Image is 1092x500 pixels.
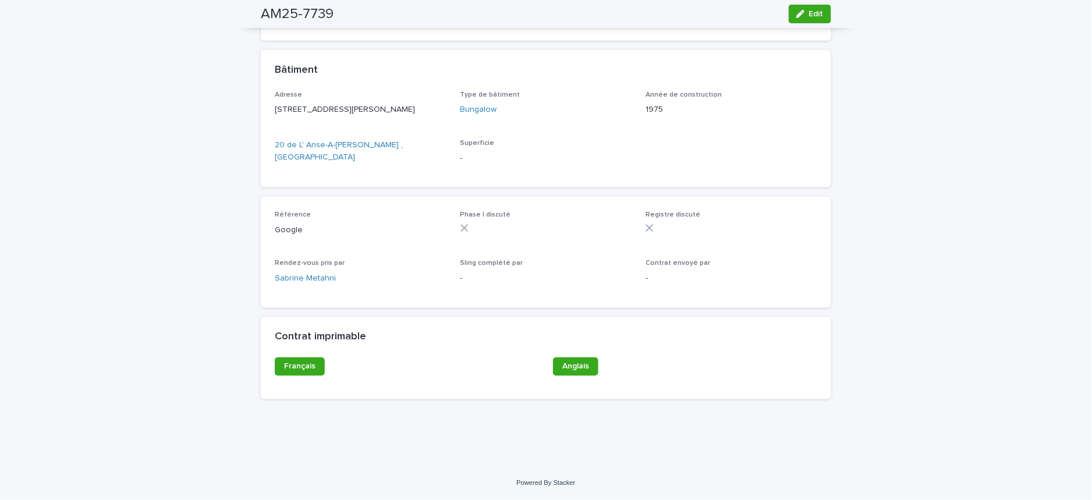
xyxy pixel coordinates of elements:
[275,211,311,218] span: Référence
[460,140,495,147] span: Superficie
[460,272,632,285] p: -
[261,6,334,23] h2: AM25-7739
[275,260,345,267] span: Rendez-vous pris par
[460,260,523,267] span: Sling complété par
[646,104,817,116] p: 1975
[553,357,598,376] a: Anglais
[275,331,366,344] h2: Contrat imprimable
[789,5,831,23] button: Edit
[275,272,336,285] a: Sabrine Metahni
[275,357,325,376] a: Français
[275,104,446,116] p: [STREET_ADDRESS][PERSON_NAME]
[646,211,700,218] span: Registre discuté
[460,104,497,116] a: Bungalow
[275,64,318,77] h2: Bâtiment
[275,224,446,236] p: Google
[646,260,710,267] span: Contrat envoyé par
[275,91,302,98] span: Adresse
[460,211,511,218] span: Phase I discuté
[275,139,446,164] a: 20 de L' Anse-A-[PERSON_NAME] , [GEOGRAPHIC_DATA]
[562,363,589,371] span: Anglais
[809,10,824,18] span: Edit
[460,153,632,165] p: -
[646,91,722,98] span: Année de construction
[646,272,817,285] p: -
[516,480,575,487] a: Powered By Stacker
[284,363,315,371] span: Français
[460,91,520,98] span: Type de bâtiment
